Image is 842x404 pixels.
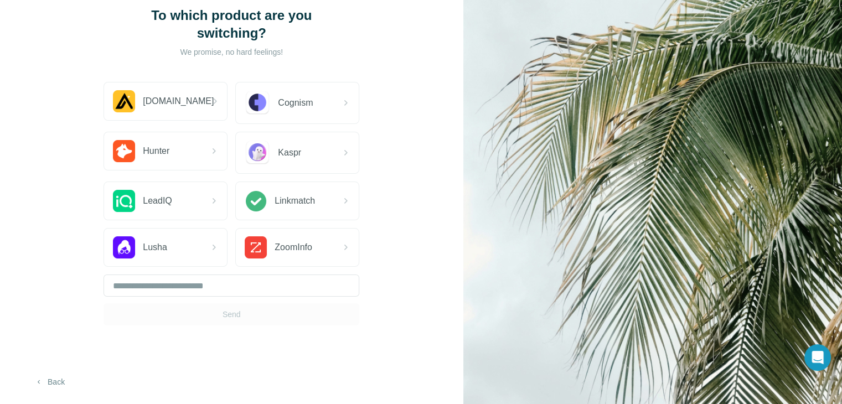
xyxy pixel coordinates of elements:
[113,190,135,212] img: LeadIQ Logo
[113,90,135,112] img: Apollo.io Logo
[27,372,73,392] button: Back
[278,146,301,159] span: Kaspr
[278,96,313,110] span: Cognism
[143,194,172,208] span: LeadIQ
[245,90,270,116] img: Cognism Logo
[275,194,315,208] span: Linkmatch
[121,7,342,42] h1: To which product are you switching?
[804,344,831,371] div: Open Intercom Messenger
[245,140,270,165] img: Kaspr Logo
[275,241,312,254] span: ZoomInfo
[113,236,135,258] img: Lusha Logo
[121,46,342,58] p: We promise, no hard feelings!
[143,241,167,254] span: Lusha
[245,190,267,212] img: Linkmatch Logo
[143,144,169,158] span: Hunter
[143,95,214,108] span: [DOMAIN_NAME]
[113,140,135,162] img: Hunter.io Logo
[245,236,267,258] img: ZoomInfo Logo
